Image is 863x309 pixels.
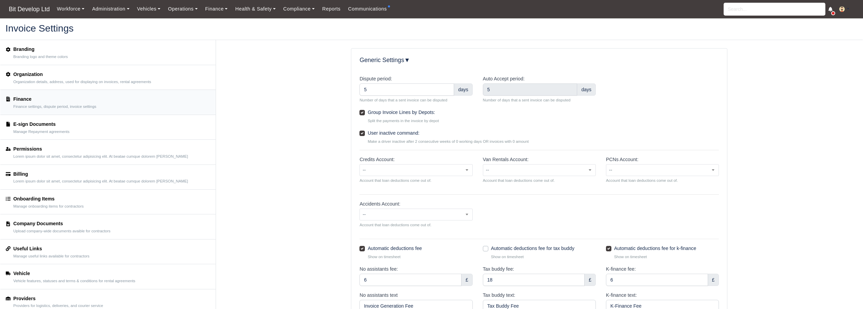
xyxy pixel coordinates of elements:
[368,138,719,144] small: Make a driver inactive after 2 consecutive weeks of 0 working days OR invoices with 0 amount
[318,2,344,16] a: Reports
[359,209,472,220] span: --
[13,254,89,259] small: Manage useful links available for contractors
[0,18,863,40] div: Invoice Settings
[606,291,637,299] label: K-finance text:
[0,165,216,190] a: Billing Lorem ipsum dolor sit amet, consectetur adipisicing elit. At beatae cumque dolorem [PERSO...
[483,97,596,103] small: Number of days that a sent invoice can be disputed
[0,90,216,115] a: Finance Finance settings, dispute period, invoice settings
[13,80,151,84] small: Organization details, address, used for displaying on invoices, rental agreements
[606,156,639,163] label: PCNs Account:
[13,145,188,153] div: Permissions
[359,75,392,83] label: Dispute period:
[577,83,596,96] div: days
[359,164,472,176] span: --
[584,274,596,286] div: £
[483,75,525,83] label: Auto Accept period:
[13,295,103,303] div: Providers
[606,265,636,273] label: K-finance fee:
[13,130,70,134] small: Manage Repayment agreements
[359,200,400,208] label: Accidents Account:
[0,115,216,140] a: E-sign Documents Manage Repayment agreements
[360,166,472,174] span: --
[0,140,216,165] a: Permissions Lorem ipsum dolor sit amet, consectetur adipisicing elit. At beatae cumque dolorem [P...
[5,23,858,33] h2: Invoice Settings
[133,2,164,16] a: Vehicles
[606,164,719,176] span: --
[606,166,719,174] span: --
[13,270,135,277] div: Vehicle
[368,129,419,137] label: User inactive command:
[88,2,133,16] a: Administration
[13,170,188,178] div: Billing
[13,245,89,253] div: Useful Links
[13,229,110,234] small: Upload company-wide documents avaible for contractors
[491,245,574,252] label: Automatic deductions fee for tax buddy
[724,3,825,16] input: Search...
[13,154,188,159] small: Lorem ipsum dolor sit amet, consectetur adipisicing elit. At beatae cumque dolorem [PERSON_NAME]
[13,195,83,203] div: Onboarding Items
[483,265,514,273] label: Tax buddy fee:
[0,264,216,289] a: Vehicle Vehicle features, statuses and terms & conditions for rental agreements
[13,71,151,78] div: Organization
[0,214,216,239] a: Company Documents Upload company-wide documents avaible for contractors
[359,291,397,299] label: No assistants text
[483,166,595,174] span: --
[13,120,70,128] div: E-sign Documents
[359,177,472,184] small: Account that loan deductions come out of.
[0,190,216,214] a: Onboarding Items Manage onboarding items for contractors
[483,156,529,163] label: Van Rentals Account:
[359,222,472,228] small: Account that loan deductions come out of.
[708,274,719,286] div: £
[359,156,395,163] label: Credits Account:
[279,2,318,16] a: Compliance
[13,220,110,228] div: Company Documents
[53,2,89,16] a: Workforce
[5,2,53,16] span: Bit Develop Ltd
[344,2,391,16] a: Communications
[164,2,201,16] a: Operations
[359,57,719,64] h5: Generic Settings
[232,2,280,16] a: Health & Safety
[483,291,515,299] label: Tax buddy text:
[0,40,216,65] a: Branding Branding logo and theme colors
[368,118,719,124] small: Split the payments in the invoice by depot
[5,3,53,16] a: Bit Develop Ltd
[614,254,719,260] small: Show on timesheet
[368,109,435,116] label: Group Invoice Lines by Depots:
[454,83,473,96] div: days
[13,204,83,209] small: Manage onboarding items for contractors
[491,254,596,260] small: Show on timesheet
[13,104,96,109] small: Finance settings, dispute period, invoice settings
[201,2,232,16] a: Finance
[13,55,68,59] small: Branding logo and theme colors
[359,265,398,273] label: No assistants fee:
[461,274,473,286] div: £
[13,304,103,308] small: Providers for logistics, deliveries, and courier service
[359,97,472,103] small: Number of days that a sent invoice can be disputed
[13,95,96,103] div: Finance
[368,254,472,260] small: Show on timesheet
[368,245,422,252] label: Automatic deductions fee
[404,57,410,63] span: ▼
[0,239,216,264] a: Useful Links Manage useful links available for contractors
[13,279,135,284] small: Vehicle features, statuses and terms & conditions for rental agreements
[483,177,596,184] small: Account that loan deductions come out of.
[0,65,216,90] a: Organization Organization details, address, used for displaying on invoices, rental agreements
[483,164,596,176] span: --
[360,210,472,219] span: --
[606,177,719,184] small: Account that loan deductions come out of.
[13,179,188,184] small: Lorem ipsum dolor sit amet, consectetur adipisicing elit. At beatae cumque dolorem [PERSON_NAME]
[614,245,696,252] label: Automatic deductions fee for k-finance
[13,45,68,53] div: Branding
